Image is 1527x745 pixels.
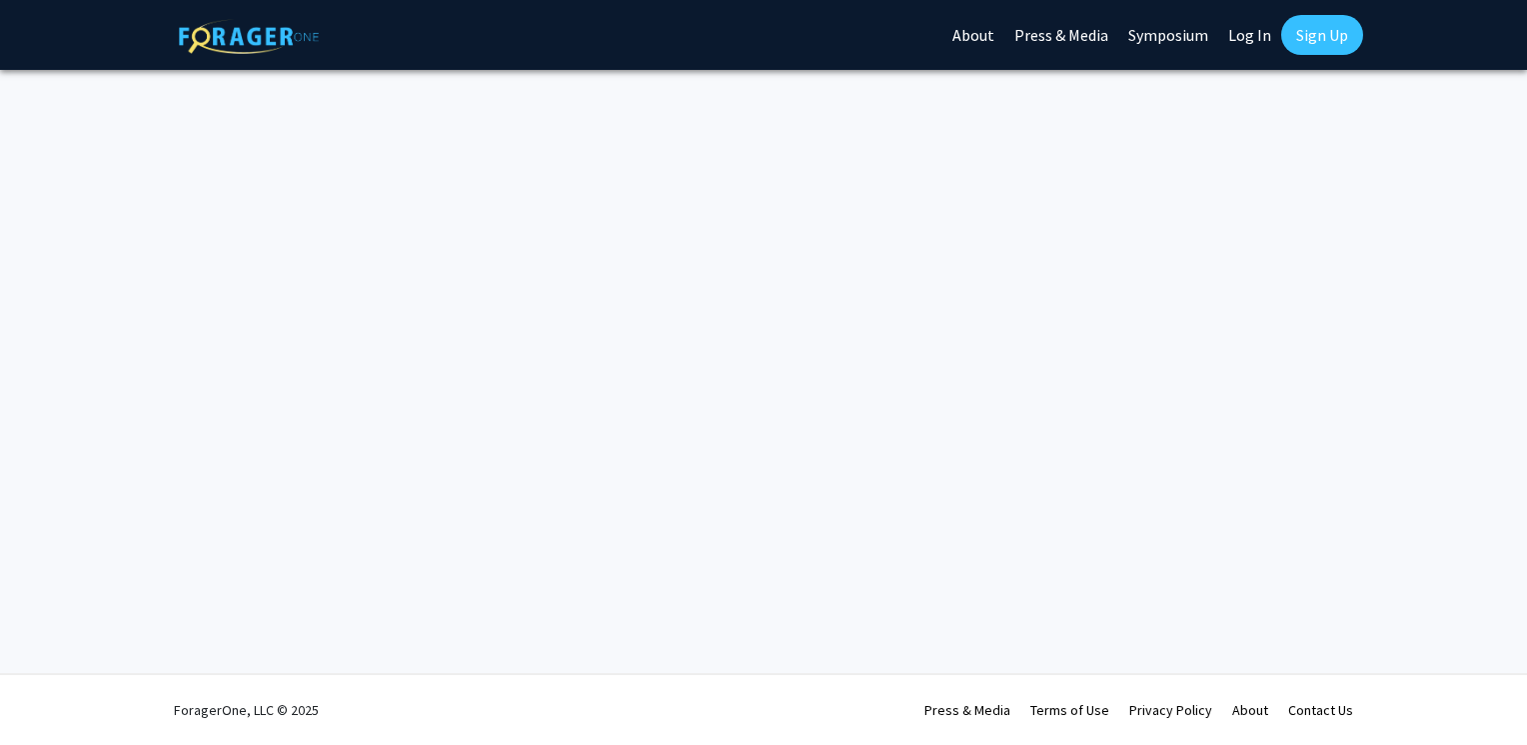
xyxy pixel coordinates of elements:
[1281,15,1363,55] a: Sign Up
[924,701,1010,719] a: Press & Media
[179,19,319,54] img: ForagerOne Logo
[1288,701,1353,719] a: Contact Us
[1129,701,1212,719] a: Privacy Policy
[1232,701,1268,719] a: About
[174,675,319,745] div: ForagerOne, LLC © 2025
[1030,701,1109,719] a: Terms of Use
